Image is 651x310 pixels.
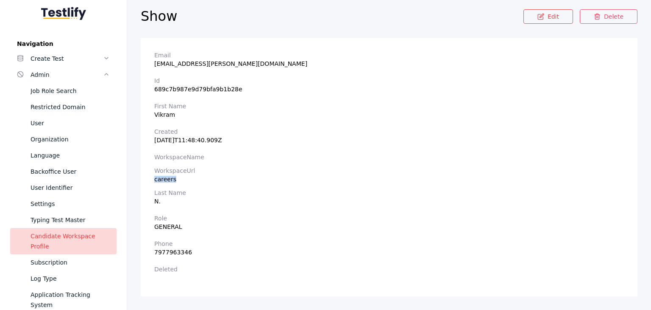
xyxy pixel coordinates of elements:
[10,228,117,254] a: Candidate Workspace Profile
[10,212,117,228] a: Typing Test Master
[10,254,117,271] a: Subscription
[154,52,624,67] section: [EMAIL_ADDRESS][PERSON_NAME][DOMAIN_NAME]
[154,189,624,205] section: N.
[10,40,117,47] label: Navigation
[10,99,117,115] a: Restricted Domain
[10,196,117,212] a: Settings
[31,231,110,251] div: Candidate Workspace Profile
[10,83,117,99] a: Job Role Search
[154,167,624,174] label: workspaceUrl
[154,103,624,118] section: Vikram
[31,215,110,225] div: Typing Test Master
[154,77,624,84] label: Id
[31,257,110,268] div: Subscription
[154,189,624,196] label: Last Name
[31,150,110,161] div: Language
[154,103,624,110] label: First Name
[31,118,110,128] div: User
[154,52,624,59] label: Email
[31,54,103,64] div: Create Test
[10,180,117,196] a: User Identifier
[141,8,523,25] h2: Show
[154,215,624,222] label: Role
[154,215,624,230] section: GENERAL
[41,7,86,20] img: Testlify - Backoffice
[31,70,103,80] div: Admin
[154,176,624,183] div: careers
[10,147,117,163] a: Language
[154,128,624,135] label: Created
[154,128,624,144] section: [DATE]T11:48:40.909Z
[10,131,117,147] a: Organization
[10,115,117,131] a: User
[31,86,110,96] div: Job Role Search
[154,266,624,273] label: Deleted
[31,199,110,209] div: Settings
[580,9,637,24] a: Delete
[31,290,110,310] div: Application Tracking System
[154,240,624,256] section: 7977963346
[523,9,573,24] a: Edit
[31,273,110,284] div: Log Type
[10,271,117,287] a: Log Type
[31,134,110,144] div: Organization
[31,166,110,177] div: Backoffice User
[154,240,624,247] label: Phone
[31,102,110,112] div: Restricted Domain
[154,77,624,93] section: 689c7b987e9d79bfa9b1b28e
[31,183,110,193] div: User Identifier
[10,163,117,180] a: Backoffice User
[154,154,624,161] label: workspaceName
